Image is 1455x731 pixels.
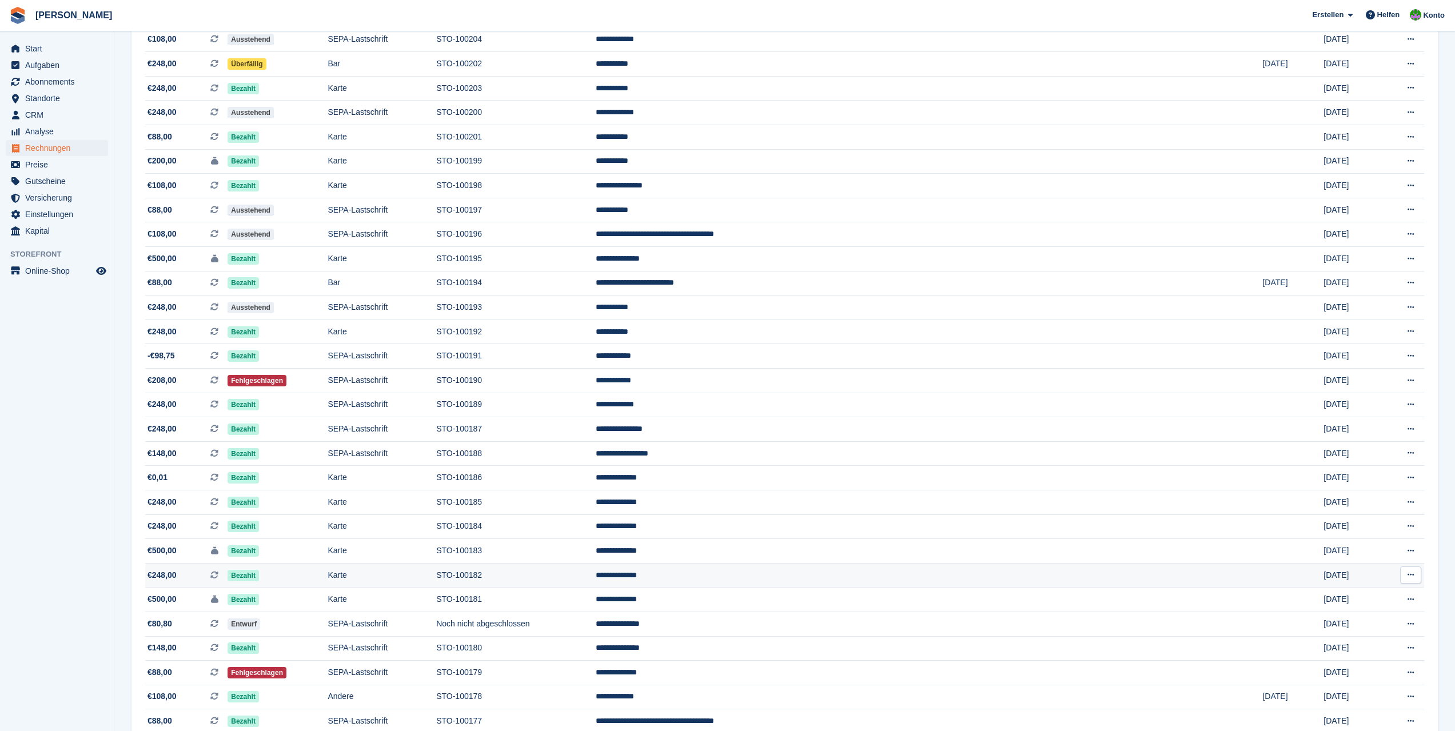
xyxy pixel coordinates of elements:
[328,514,436,539] td: Karte
[148,374,177,386] span: €208,00
[1324,588,1383,612] td: [DATE]
[228,570,259,581] span: Bezahlt
[148,666,172,678] span: €88,00
[1324,222,1383,247] td: [DATE]
[228,521,259,532] span: Bezahlt
[1312,9,1344,21] span: Erstellen
[1324,27,1383,52] td: [DATE]
[6,123,108,139] a: menu
[436,198,596,222] td: STO-100197
[1262,685,1324,709] td: [DATE]
[1324,295,1383,320] td: [DATE]
[148,301,177,313] span: €248,00
[6,90,108,106] a: menu
[328,441,436,466] td: SEPA-Lastschrift
[148,253,177,265] span: €500,00
[148,228,177,240] span: €108,00
[25,123,94,139] span: Analyse
[148,448,177,460] span: €148,00
[228,58,266,70] span: Überfällig
[228,326,259,338] span: Bezahlt
[6,190,108,206] a: menu
[148,350,174,362] span: -€98,75
[328,247,436,271] td: Karte
[328,563,436,588] td: Karte
[1324,198,1383,222] td: [DATE]
[228,155,259,167] span: Bezahlt
[148,618,172,630] span: €80,80
[94,264,108,278] a: Vorschau-Shop
[25,140,94,156] span: Rechnungen
[1324,174,1383,198] td: [DATE]
[1324,514,1383,539] td: [DATE]
[228,34,274,45] span: Ausstehend
[6,263,108,279] a: Speisekarte
[148,398,177,410] span: €248,00
[25,223,94,239] span: Kapital
[1262,271,1324,295] td: [DATE]
[328,198,436,222] td: SEPA-Lastschrift
[25,41,94,57] span: Start
[328,295,436,320] td: SEPA-Lastschrift
[228,667,286,678] span: Fehlgeschlagen
[1324,271,1383,295] td: [DATE]
[436,539,596,564] td: STO-100183
[328,27,436,52] td: SEPA-Lastschrift
[328,539,436,564] td: Karte
[10,249,114,260] span: Storefront
[436,174,596,198] td: STO-100198
[328,417,436,442] td: SEPA-Lastschrift
[436,417,596,442] td: STO-100187
[148,496,177,508] span: €248,00
[25,157,94,173] span: Preise
[25,263,94,279] span: Online-Shop
[328,271,436,295] td: Bar
[148,58,177,70] span: €248,00
[148,642,177,654] span: €148,00
[25,57,94,73] span: Aufgaben
[436,76,596,101] td: STO-100203
[25,74,94,90] span: Abonnements
[1324,101,1383,125] td: [DATE]
[436,149,596,174] td: STO-100199
[148,569,177,581] span: €248,00
[148,179,177,191] span: €108,00
[228,472,259,484] span: Bezahlt
[6,206,108,222] a: menu
[1324,563,1383,588] td: [DATE]
[328,490,436,514] td: Karte
[328,368,436,393] td: SEPA-Lastschrift
[228,618,260,630] span: Entwurf
[25,90,94,106] span: Standorte
[228,691,259,702] span: Bezahlt
[148,155,177,167] span: €200,00
[436,563,596,588] td: STO-100182
[328,149,436,174] td: Karte
[1324,685,1383,709] td: [DATE]
[436,247,596,271] td: STO-100195
[228,302,274,313] span: Ausstehend
[228,205,274,216] span: Ausstehend
[228,448,259,460] span: Bezahlt
[1324,490,1383,514] td: [DATE]
[228,424,259,435] span: Bezahlt
[1324,539,1383,564] td: [DATE]
[1377,9,1400,21] span: Helfen
[148,131,172,143] span: €88,00
[148,204,172,216] span: €88,00
[328,101,436,125] td: SEPA-Lastschrift
[436,27,596,52] td: STO-100204
[328,636,436,661] td: SEPA-Lastschrift
[1324,441,1383,466] td: [DATE]
[436,490,596,514] td: STO-100185
[1324,368,1383,393] td: [DATE]
[228,131,259,143] span: Bezahlt
[148,472,168,484] span: €0,01
[228,642,259,654] span: Bezahlt
[436,344,596,369] td: STO-100191
[1324,344,1383,369] td: [DATE]
[228,277,259,289] span: Bezahlt
[436,685,596,709] td: STO-100178
[228,594,259,605] span: Bezahlt
[328,393,436,417] td: SEPA-Lastschrift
